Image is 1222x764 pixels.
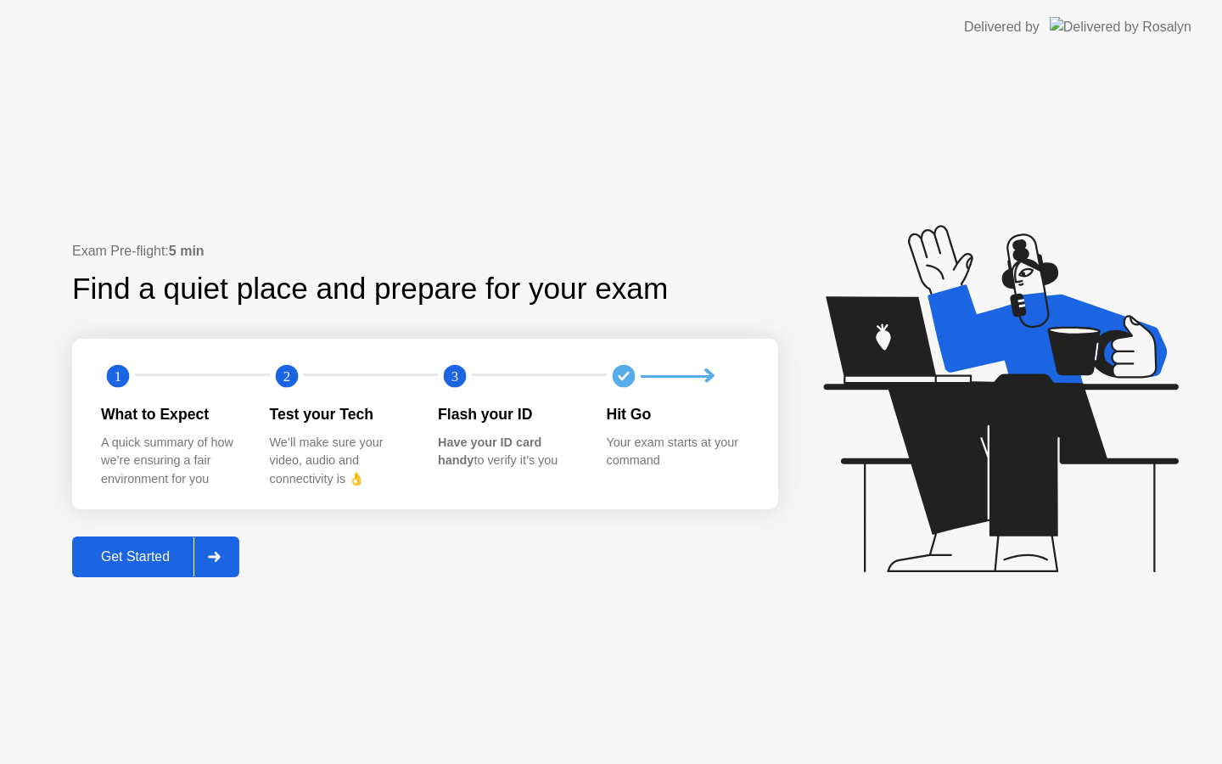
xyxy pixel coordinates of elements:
[283,368,289,385] text: 2
[607,434,748,470] div: Your exam starts at your command
[451,368,458,385] text: 3
[72,267,670,312] div: Find a quiet place and prepare for your exam
[72,536,239,577] button: Get Started
[169,244,205,258] b: 5 min
[270,403,412,425] div: Test your Tech
[438,435,541,468] b: Have your ID card handy
[72,241,778,261] div: Exam Pre-flight:
[438,403,580,425] div: Flash your ID
[77,549,193,565] div: Get Started
[607,403,748,425] div: Hit Go
[101,434,243,489] div: A quick summary of how we’re ensuring a fair environment for you
[101,403,243,425] div: What to Expect
[115,368,121,385] text: 1
[270,434,412,489] div: We’ll make sure your video, audio and connectivity is 👌
[438,434,580,470] div: to verify it’s you
[1050,17,1191,37] img: Delivered by Rosalyn
[964,17,1040,37] div: Delivered by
